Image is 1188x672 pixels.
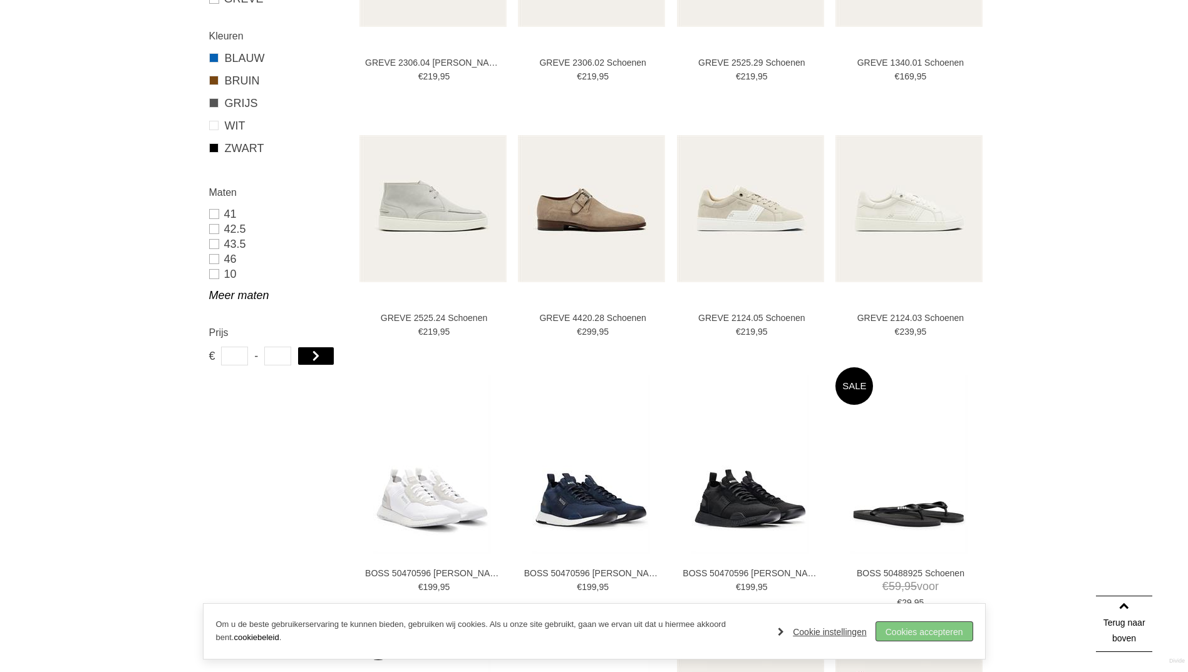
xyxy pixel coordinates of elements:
a: BRUIN [209,73,344,89]
a: GREVE 2525.24 Schoenen [365,312,503,323]
a: ZWART [209,140,344,156]
img: BOSS 50488925 Schoenen [850,375,968,554]
span: 95 [917,71,927,81]
span: , [596,71,599,81]
span: , [755,582,758,592]
span: € [736,327,741,337]
span: 29 [902,598,912,608]
a: GREVE 2124.03 Schoenen [842,312,979,323]
span: € [577,582,582,592]
a: GREVE 2306.02 Schoenen [524,57,662,68]
span: € [736,582,741,592]
span: 95 [440,582,450,592]
h2: Maten [209,185,344,200]
span: 95 [904,580,917,593]
a: Meer maten [209,288,344,303]
a: BOSS 50488925 Schoenen [842,568,979,579]
span: , [596,327,599,337]
span: , [596,582,599,592]
span: € [209,347,215,365]
span: 95 [758,71,768,81]
span: , [912,598,914,608]
span: 199 [423,582,437,592]
span: € [577,327,582,337]
a: GREVE 2124.05 Schoenen [683,312,820,323]
a: BOSS 50470596 [PERSON_NAME] [683,568,820,579]
a: BOSS 50470596 [PERSON_NAME] [524,568,662,579]
a: GREVE 2525.29 Schoenen [683,57,820,68]
span: 239 [899,327,914,337]
span: € [897,598,902,608]
img: GREVE 2124.05 Schoenen [677,135,824,282]
h2: Prijs [209,325,344,340]
span: 219 [741,327,755,337]
a: cookiebeleid [234,633,279,642]
span: € [418,582,423,592]
img: BOSS 50470596 Schoenen [532,375,650,554]
a: GREVE 2306.04 [PERSON_NAME] [365,57,503,68]
a: Cookies accepteren [876,622,973,641]
span: 95 [440,71,450,81]
span: 95 [917,327,927,337]
span: 219 [741,71,755,81]
span: 299 [582,327,596,337]
span: € [895,71,900,81]
span: € [418,327,423,337]
img: BOSS 50470596 Schoenen [691,375,809,554]
span: 219 [582,71,596,81]
span: 95 [914,598,924,608]
a: Terug naar boven [1096,596,1152,652]
span: 95 [758,327,768,337]
span: , [438,582,440,592]
a: 46 [209,252,344,267]
span: 95 [599,582,609,592]
p: Om u de beste gebruikerservaring te kunnen bieden, gebruiken wij cookies. Als u onze site gebruik... [216,618,766,644]
span: , [901,580,904,593]
a: 41 [209,206,344,221]
a: GRIJS [209,95,344,111]
span: 219 [423,71,437,81]
span: , [914,327,917,337]
span: € [895,327,900,337]
a: Cookie instellingen [778,623,867,641]
span: 95 [599,327,609,337]
span: € [577,71,582,81]
a: 42.5 [209,221,344,237]
span: , [438,327,440,337]
span: € [418,71,423,81]
a: GREVE 4420.28 Schoenen [524,312,662,323]
span: € [882,580,889,593]
a: 10 [209,267,344,282]
img: BOSS 50470596 Schoenen [373,375,491,554]
img: GREVE 4420.28 Schoenen [518,135,665,282]
a: BLAUW [209,50,344,66]
h2: Kleuren [209,28,344,44]
span: 199 [582,582,596,592]
span: , [914,71,917,81]
span: voor [842,579,979,594]
span: 95 [758,582,768,592]
a: 43.5 [209,237,344,252]
span: , [755,327,758,337]
a: WIT [209,118,344,134]
span: 95 [440,327,450,337]
img: GREVE 2124.03 Schoenen [835,135,983,282]
span: , [438,71,440,81]
span: 219 [423,327,437,337]
a: GREVE 1340.01 Schoenen [842,57,979,68]
span: - [254,347,258,365]
span: 59 [889,580,901,593]
img: GREVE 2525.24 Schoenen [359,135,507,282]
span: € [736,71,741,81]
a: Divide [1169,653,1185,669]
span: 95 [599,71,609,81]
span: 199 [741,582,755,592]
span: 169 [899,71,914,81]
a: BOSS 50470596 [PERSON_NAME] [365,568,503,579]
span: , [755,71,758,81]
